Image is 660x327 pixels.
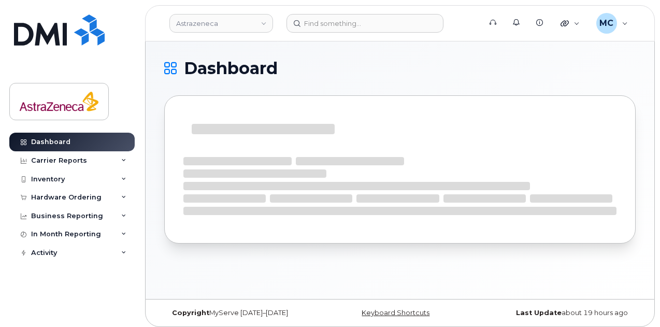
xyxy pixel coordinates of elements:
[362,309,429,317] a: Keyboard Shortcuts
[172,309,209,317] strong: Copyright
[184,61,278,76] span: Dashboard
[479,309,636,317] div: about 19 hours ago
[164,309,321,317] div: MyServe [DATE]–[DATE]
[516,309,562,317] strong: Last Update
